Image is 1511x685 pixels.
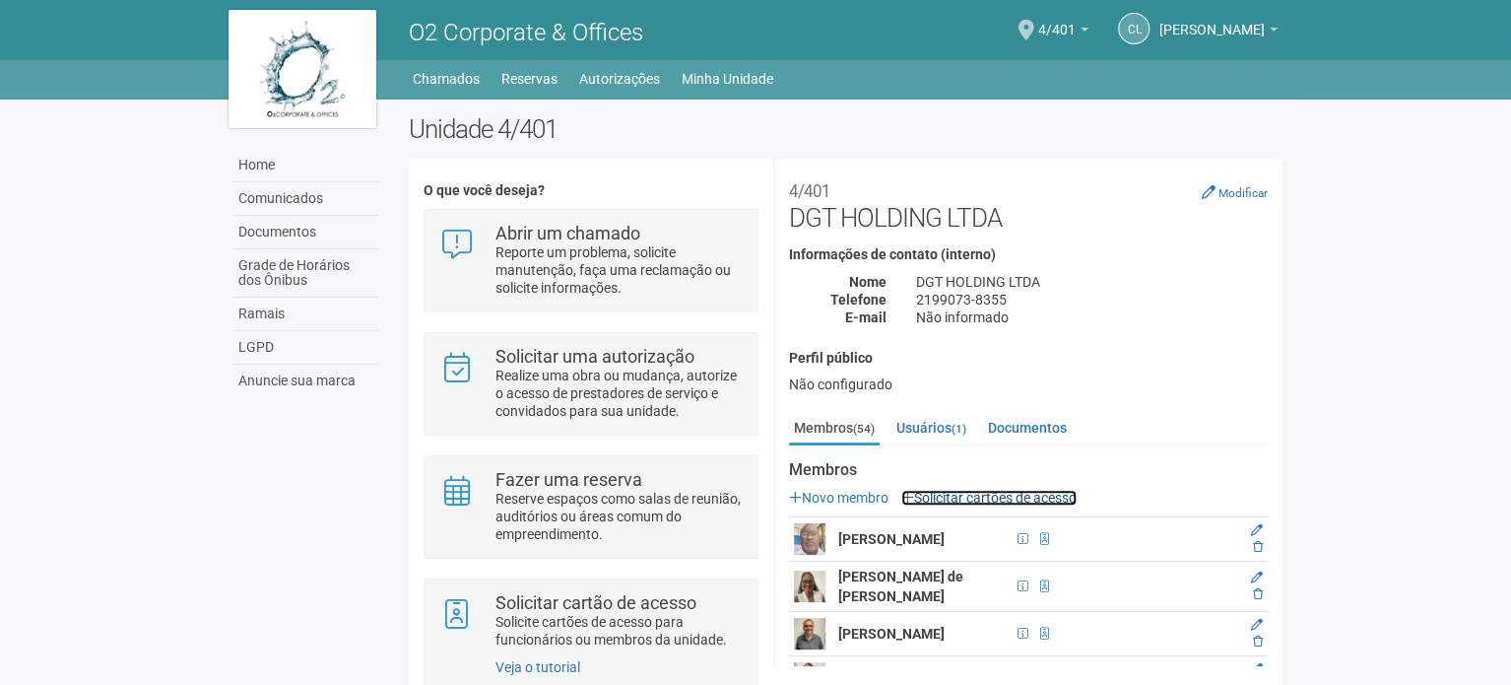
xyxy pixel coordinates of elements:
div: Não configurado [789,376,1268,393]
a: Reservas [501,65,558,93]
div: Não informado [901,308,1282,326]
a: Solicitar cartões de acesso [901,490,1077,506]
a: Ramais [233,298,379,331]
a: Editar membro [1251,523,1263,537]
h2: Unidade 4/401 [409,114,1282,144]
strong: [PERSON_NAME] de [PERSON_NAME] [838,569,963,604]
img: user.png [794,523,825,555]
a: Editar membro [1251,571,1263,584]
strong: Solicitar uma autorização [495,346,694,367]
span: O2 Corporate & Offices [409,19,643,46]
h4: O que você deseja? [424,183,757,198]
a: Usuários(1) [891,413,971,443]
img: user.png [794,571,825,602]
strong: E-mail [845,309,887,325]
a: Chamados [413,65,480,93]
a: Editar membro [1251,662,1263,676]
a: Documentos [233,216,379,249]
a: 4/401 [1038,25,1088,40]
a: Membros(54) [789,413,880,445]
small: 4/401 [789,181,830,201]
a: Novo membro [789,490,888,506]
strong: Nome [849,274,887,290]
strong: Fazer uma reserva [495,469,642,490]
strong: Telefone [830,292,887,308]
img: user.png [794,618,825,650]
a: Documentos [983,413,1072,443]
a: Solicitar cartão de acesso Solicite cartões de acesso para funcionários ou membros da unidade. [439,594,742,649]
a: Autorizações [579,65,660,93]
p: Solicite cartões de acesso para funcionários ou membros da unidade. [495,613,743,649]
a: Comunicados [233,182,379,216]
a: Modificar [1202,184,1268,200]
p: Reporte um problema, solicite manutenção, faça uma reclamação ou solicite informações. [495,243,743,297]
a: LGPD [233,331,379,365]
h4: Informações de contato (interno) [789,247,1268,262]
a: Abrir um chamado Reporte um problema, solicite manutenção, faça uma reclamação ou solicite inform... [439,225,742,297]
a: Grade de Horários dos Ônibus [233,249,379,298]
strong: [PERSON_NAME] [838,531,945,547]
strong: Abrir um chamado [495,223,640,243]
a: Excluir membro [1253,635,1263,649]
div: 2199073-8355 [901,291,1282,308]
p: Realize uma obra ou mudança, autorize o acesso de prestadores de serviço e convidados para sua un... [495,367,743,420]
a: CL [1118,13,1150,44]
a: Veja o tutorial [495,659,580,675]
a: Anuncie sua marca [233,365,379,397]
strong: Membros [789,461,1268,479]
a: Excluir membro [1253,540,1263,554]
a: Editar membro [1251,618,1263,632]
strong: Solicitar cartão de acesso [495,592,696,613]
p: Reserve espaços como salas de reunião, auditórios ou áreas comum do empreendimento. [495,490,743,543]
h2: DGT HOLDING LTDA [789,173,1268,233]
div: DGT HOLDING LTDA [901,273,1282,291]
h4: Perfil público [789,351,1268,366]
span: Claudia Luíza Soares de Castro [1159,3,1265,37]
a: Home [233,149,379,182]
strong: [PERSON_NAME] [838,626,945,642]
a: Solicitar uma autorização Realize uma obra ou mudança, autorize o acesso de prestadores de serviç... [439,348,742,420]
a: [PERSON_NAME] [1159,25,1278,40]
a: Minha Unidade [682,65,773,93]
small: (1) [952,422,966,436]
img: logo.jpg [229,10,376,128]
span: 4/401 [1038,3,1076,37]
small: Modificar [1218,186,1268,200]
a: Excluir membro [1253,587,1263,601]
small: (54) [853,422,875,436]
a: Fazer uma reserva Reserve espaços como salas de reunião, auditórios ou áreas comum do empreendime... [439,471,742,543]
